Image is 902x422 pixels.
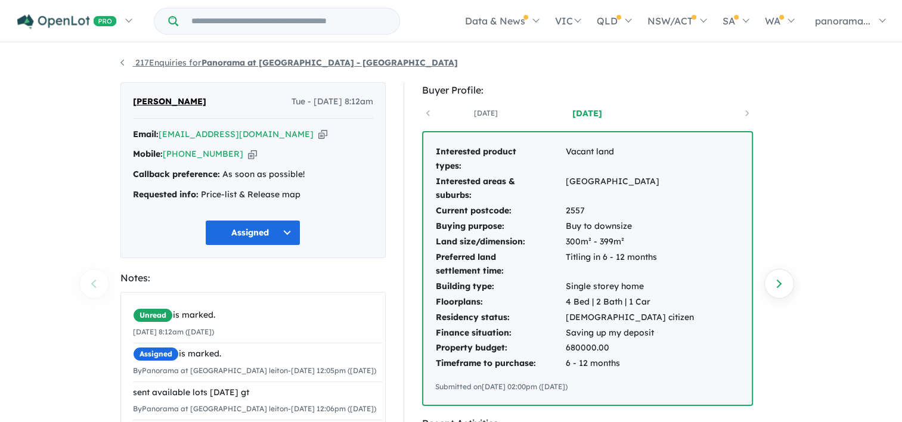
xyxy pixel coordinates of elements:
[435,250,565,280] td: Preferred land settlement time:
[565,203,695,219] td: 2557
[565,144,695,174] td: Vacant land
[435,234,565,250] td: Land size/dimension:
[565,310,695,325] td: [DEMOGRAPHIC_DATA] citizen
[292,95,373,109] span: Tue - [DATE] 8:12am
[435,144,565,174] td: Interested product types:
[17,14,117,29] img: Openlot PRO Logo White
[435,107,537,119] a: [DATE]
[163,148,243,159] a: [PHONE_NUMBER]
[537,107,638,119] a: [DATE]
[133,347,382,361] div: is marked.
[435,310,565,325] td: Residency status:
[133,148,163,159] strong: Mobile:
[133,404,376,413] small: By Panorama at [GEOGRAPHIC_DATA] leiton - [DATE] 12:06pm ([DATE])
[133,386,382,400] div: sent available lots [DATE] gt
[565,294,695,310] td: 4 Bed | 2 Bath | 1 Car
[159,129,314,139] a: [EMAIL_ADDRESS][DOMAIN_NAME]
[133,327,214,336] small: [DATE] 8:12am ([DATE])
[133,188,373,202] div: Price-list & Release map
[133,169,220,179] strong: Callback preference:
[565,174,695,204] td: [GEOGRAPHIC_DATA]
[435,356,565,371] td: Timeframe to purchase:
[565,340,695,356] td: 680000.00
[120,56,782,70] nav: breadcrumb
[435,219,565,234] td: Buying purpose:
[565,234,695,250] td: 300m² - 399m²
[120,270,386,286] div: Notes:
[133,129,159,139] strong: Email:
[435,325,565,341] td: Finance situation:
[422,82,753,98] div: Buyer Profile:
[181,8,397,34] input: Try estate name, suburb, builder or developer
[133,95,206,109] span: [PERSON_NAME]
[133,347,179,361] span: Assigned
[133,308,173,322] span: Unread
[565,250,695,280] td: Titling in 6 - 12 months
[133,189,199,200] strong: Requested info:
[120,57,458,68] a: 217Enquiries forPanorama at [GEOGRAPHIC_DATA] - [GEOGRAPHIC_DATA]
[565,325,695,341] td: Saving up my deposit
[202,57,458,68] strong: Panorama at [GEOGRAPHIC_DATA] - [GEOGRAPHIC_DATA]
[133,308,382,322] div: is marked.
[815,15,870,27] span: panorama...
[565,356,695,371] td: 6 - 12 months
[318,128,327,141] button: Copy
[435,203,565,219] td: Current postcode:
[435,294,565,310] td: Floorplans:
[435,381,740,393] div: Submitted on [DATE] 02:00pm ([DATE])
[248,148,257,160] button: Copy
[565,219,695,234] td: Buy to downsize
[435,340,565,356] td: Property budget:
[435,174,565,204] td: Interested areas & suburbs:
[565,279,695,294] td: Single storey home
[205,220,300,246] button: Assigned
[133,366,376,375] small: By Panorama at [GEOGRAPHIC_DATA] leiton - [DATE] 12:05pm ([DATE])
[133,167,373,182] div: As soon as possible!
[435,279,565,294] td: Building type:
